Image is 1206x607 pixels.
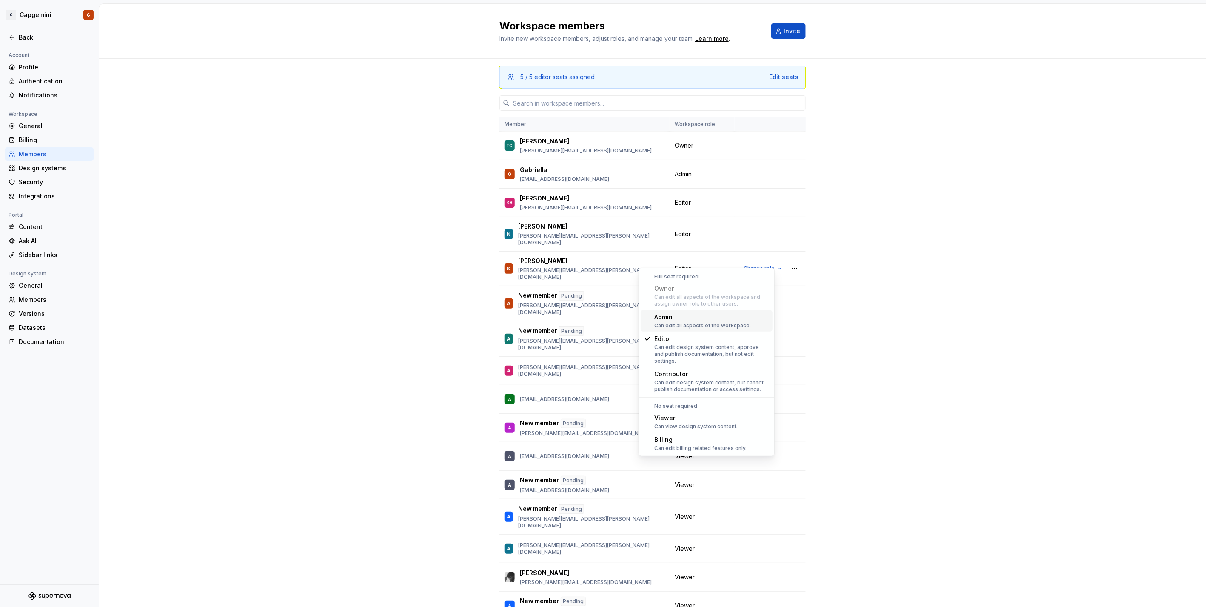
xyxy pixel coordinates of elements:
[507,299,510,308] div: A
[507,366,510,375] div: A
[670,117,735,132] th: Workspace role
[507,544,510,553] div: A
[507,198,513,207] div: KB
[654,414,738,422] div: Viewer
[654,379,769,393] div: Can edit design system content, but cannot publish documentation or access settings.
[6,10,16,20] div: C
[19,164,90,172] div: Design systems
[5,321,94,335] a: Datasets
[520,73,595,81] div: 5 / 5 editor seats assigned
[654,445,747,452] div: Can edit billing related features only.
[744,265,775,272] span: Change role
[19,295,90,304] div: Members
[19,63,90,72] div: Profile
[639,268,774,456] div: Suggestions
[654,370,769,378] div: Contributor
[695,34,729,43] a: Learn more
[499,19,761,33] h2: Workspace members
[499,117,670,132] th: Member
[520,579,652,586] p: [PERSON_NAME][EMAIL_ADDRESS][DOMAIN_NAME]
[19,91,90,100] div: Notifications
[19,324,90,332] div: Datasets
[5,293,94,306] a: Members
[19,251,90,259] div: Sidebar links
[5,234,94,248] a: Ask AI
[740,263,785,275] button: Change role
[5,307,94,321] a: Versions
[784,27,800,35] span: Invite
[520,194,569,203] p: [PERSON_NAME]
[520,476,559,485] p: New member
[505,572,515,582] img: Arnaud
[520,569,569,577] p: [PERSON_NAME]
[19,223,90,231] div: Content
[5,74,94,88] a: Authentication
[520,204,652,211] p: [PERSON_NAME][EMAIL_ADDRESS][DOMAIN_NAME]
[518,267,664,281] p: [PERSON_NAME][EMAIL_ADDRESS][PERSON_NAME][DOMAIN_NAME]
[518,364,664,378] p: [PERSON_NAME][EMAIL_ADDRESS][PERSON_NAME][DOMAIN_NAME]
[654,313,751,321] div: Admin
[520,176,609,183] p: [EMAIL_ADDRESS][DOMAIN_NAME]
[520,453,609,460] p: [EMAIL_ADDRESS][DOMAIN_NAME]
[5,109,41,119] div: Workspace
[5,279,94,292] a: General
[520,430,652,437] p: [PERSON_NAME][EMAIL_ADDRESS][DOMAIN_NAME]
[508,481,511,489] div: A
[675,513,695,521] span: Viewer
[5,335,94,349] a: Documentation
[675,452,695,461] span: Viewer
[559,326,584,336] div: Pending
[675,264,691,273] span: Editor
[654,435,747,444] div: Billing
[28,592,71,600] svg: Supernova Logo
[518,515,664,529] p: [PERSON_NAME][EMAIL_ADDRESS][PERSON_NAME][DOMAIN_NAME]
[5,269,50,279] div: Design system
[5,60,94,74] a: Profile
[510,95,806,111] input: Search in workspace members...
[507,335,510,343] div: A
[654,423,738,430] div: Can view design system content.
[675,573,695,581] span: Viewer
[518,291,557,301] p: New member
[5,119,94,133] a: General
[641,273,773,280] div: Full seat required
[5,210,27,220] div: Portal
[507,141,513,150] div: FC
[675,141,693,150] span: Owner
[520,137,569,146] p: [PERSON_NAME]
[675,198,691,207] span: Editor
[19,178,90,186] div: Security
[5,133,94,147] a: Billing
[654,335,769,343] div: Editor
[508,452,511,461] div: A
[675,481,695,489] span: Viewer
[5,175,94,189] a: Security
[559,504,584,514] div: Pending
[561,419,586,428] div: Pending
[499,35,694,42] span: Invite new workspace members, adjust roles, and manage your team.
[675,170,692,178] span: Admin
[508,424,511,432] div: A
[5,161,94,175] a: Design systems
[518,257,567,265] p: [PERSON_NAME]
[520,487,609,494] p: [EMAIL_ADDRESS][DOMAIN_NAME]
[19,33,90,42] div: Back
[5,50,33,60] div: Account
[2,6,97,24] button: CCapgeminiG
[507,264,510,273] div: S
[518,222,567,231] p: [PERSON_NAME]
[19,237,90,245] div: Ask AI
[520,147,652,154] p: [PERSON_NAME][EMAIL_ADDRESS][DOMAIN_NAME]
[518,338,664,351] p: [PERSON_NAME][EMAIL_ADDRESS][PERSON_NAME][DOMAIN_NAME]
[769,73,798,81] button: Edit seats
[508,170,511,178] div: G
[654,284,769,293] div: Owner
[561,476,586,485] div: Pending
[654,294,769,307] div: Can edit all aspects of the workspace and assign owner role to other users.
[518,504,557,514] p: New member
[507,230,510,238] div: N
[520,396,609,403] p: [EMAIL_ADDRESS][DOMAIN_NAME]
